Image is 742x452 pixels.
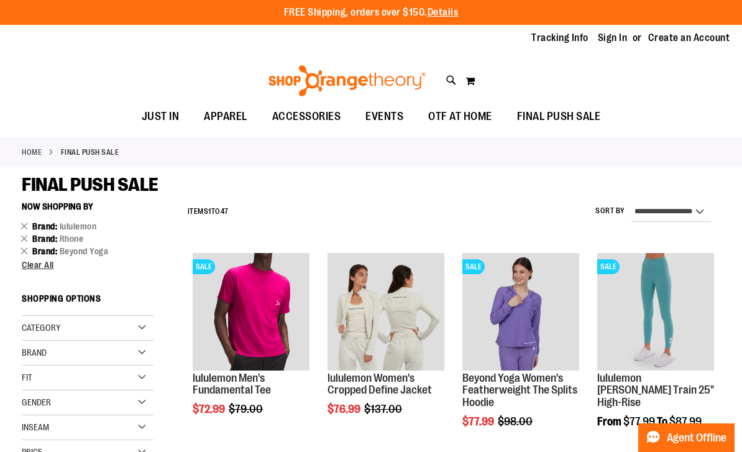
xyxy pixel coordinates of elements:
[193,259,215,274] span: SALE
[327,372,432,397] a: lululemon Women's Cropped Define Jacket
[186,247,316,447] div: product
[272,103,341,131] span: ACCESSORIES
[657,415,667,428] span: To
[365,103,403,131] span: EVENTS
[204,103,247,131] span: APPAREL
[221,207,229,216] span: 47
[416,103,505,131] a: OTF AT HOME
[22,348,47,357] span: Brand
[22,372,32,382] span: Fit
[22,397,51,407] span: Gender
[598,31,628,45] a: Sign In
[597,253,714,370] img: Product image for lululemon Womens Wunder Train High-Rise Tight 25in
[229,403,265,415] span: $79.00
[188,202,229,221] h2: Items to
[22,174,158,195] span: FINAL PUSH SALE
[428,7,459,18] a: Details
[517,103,601,131] span: FINAL PUSH SALE
[284,6,459,20] p: FREE Shipping, orders over $150.
[22,147,42,158] a: Home
[462,415,496,428] span: $77.99
[667,432,726,444] span: Agent Offline
[364,403,404,415] span: $137.00
[327,403,362,415] span: $76.99
[60,221,97,231] span: lululemon
[505,103,613,131] a: FINAL PUSH SALE
[327,253,444,370] img: Product image for lululemon Define Jacket Cropped
[193,253,309,372] a: OTF lululemon Mens The Fundamental T Wild BerrySALE
[22,196,99,217] button: Now Shopping by
[193,253,309,370] img: OTF lululemon Mens The Fundamental T Wild Berry
[22,261,153,269] a: Clear All
[638,423,735,452] button: Agent Offline
[597,415,621,428] span: From
[321,247,451,447] div: product
[462,253,579,370] img: Product image for Beyond Yoga Womens Featherweight The Splits Hoodie
[142,103,180,131] span: JUST IN
[193,403,227,415] span: $72.99
[327,253,444,372] a: Product image for lululemon Define Jacket Cropped
[208,207,211,216] span: 1
[597,372,713,409] a: lululemon [PERSON_NAME] Train 25" High-Rise
[462,253,579,372] a: Product image for Beyond Yoga Womens Featherweight The Splits HoodieSALE
[260,103,354,131] a: ACCESSORIES
[60,246,109,256] span: Beyond Yoga
[462,259,485,274] span: SALE
[623,415,655,428] span: $77.99
[32,234,60,244] span: Brand
[267,65,428,96] img: Shop Orangetheory
[597,253,714,372] a: Product image for lululemon Womens Wunder Train High-Rise Tight 25inSALE
[191,103,260,131] a: APPAREL
[669,415,702,428] span: $87.99
[22,288,153,316] strong: Shopping Options
[597,259,620,274] span: SALE
[498,415,534,428] span: $98.00
[428,103,492,131] span: OTF AT HOME
[60,234,84,244] span: Rhone
[462,372,577,409] a: Beyond Yoga Women's Featherweight The Splits Hoodie
[595,206,625,216] label: Sort By
[531,31,589,45] a: Tracking Info
[129,103,192,131] a: JUST IN
[353,103,416,131] a: EVENTS
[61,147,119,158] strong: FINAL PUSH SALE
[22,323,60,333] span: Category
[22,422,49,432] span: Inseam
[32,246,60,256] span: Brand
[648,31,730,45] a: Create an Account
[32,221,60,231] span: Brand
[22,260,54,270] span: Clear All
[193,372,271,397] a: lululemon Men's Fundamental Tee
